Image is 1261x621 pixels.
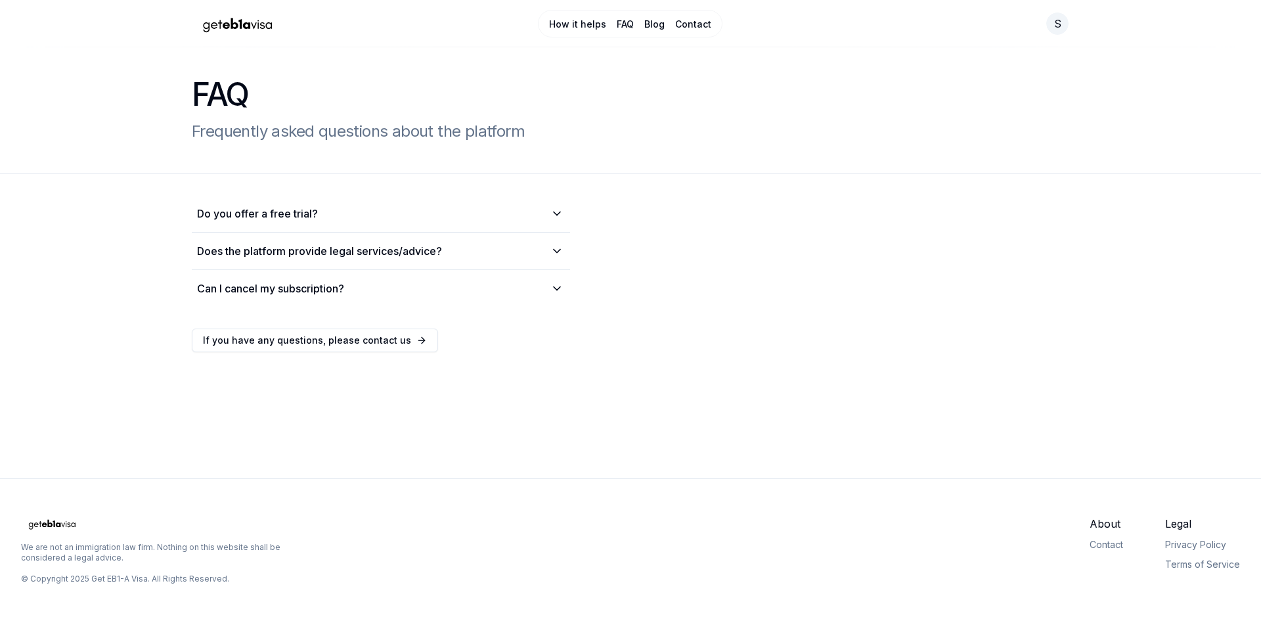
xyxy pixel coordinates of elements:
[21,516,326,532] a: Home Page
[644,18,665,31] a: Blog
[203,334,411,347] span: If you have any questions, please contact us
[192,79,1069,110] h1: FAQ
[197,243,565,259] summary: Does the platform provide legal services/advice?
[197,206,318,221] h2: Do you offer a free trial?
[21,516,83,532] img: geteb1avisa logo
[1165,559,1240,570] a: Terms of Service
[538,10,722,37] nav: Main
[192,329,438,352] a: If you have any questions, please contact us
[21,542,326,563] p: We are not an immigration law firm. Nothing on this website shall be considered a legal advice.
[21,574,229,584] p: © Copyright 2025 Get EB1-A Visa. All Rights Reserved.
[617,18,634,31] a: FAQ
[1165,516,1240,532] span: Legal
[1090,516,1123,532] span: About
[1090,539,1123,550] a: Contact
[549,18,606,31] a: How it helps
[1046,12,1069,35] button: Open your profile menu
[197,206,565,221] summary: Do you offer a free trial?
[1165,539,1226,550] a: Privacy Policy
[192,121,1069,142] h2: Frequently asked questions about the platform
[197,281,565,296] summary: Can I cancel my subscription?
[675,18,711,31] a: Contact
[1054,16,1061,32] span: s
[197,243,442,259] h2: Does the platform provide legal services/advice?
[197,281,344,296] h2: Can I cancel my subscription?
[192,12,284,35] img: geteb1avisa logo
[192,12,484,35] a: Home Page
